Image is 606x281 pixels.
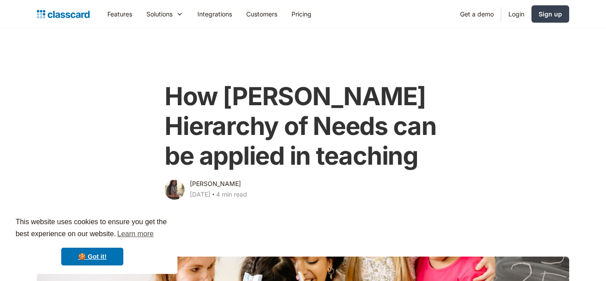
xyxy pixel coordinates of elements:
[190,178,241,189] div: [PERSON_NAME]
[190,189,210,200] div: [DATE]
[210,189,216,202] div: ‧
[453,4,501,24] a: Get a demo
[165,82,441,171] h1: How [PERSON_NAME] Hierarchy of Needs can be applied in teaching
[37,8,90,20] a: home
[146,9,173,19] div: Solutions
[531,5,569,23] a: Sign up
[239,4,284,24] a: Customers
[501,4,531,24] a: Login
[61,248,123,265] a: dismiss cookie message
[284,4,319,24] a: Pricing
[116,227,155,241] a: learn more about cookies
[190,4,239,24] a: Integrations
[139,4,190,24] div: Solutions
[100,4,139,24] a: Features
[539,9,562,19] div: Sign up
[16,217,169,241] span: This website uses cookies to ensure you get the best experience on our website.
[216,189,247,200] div: 4 min read
[7,208,177,274] div: cookieconsent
